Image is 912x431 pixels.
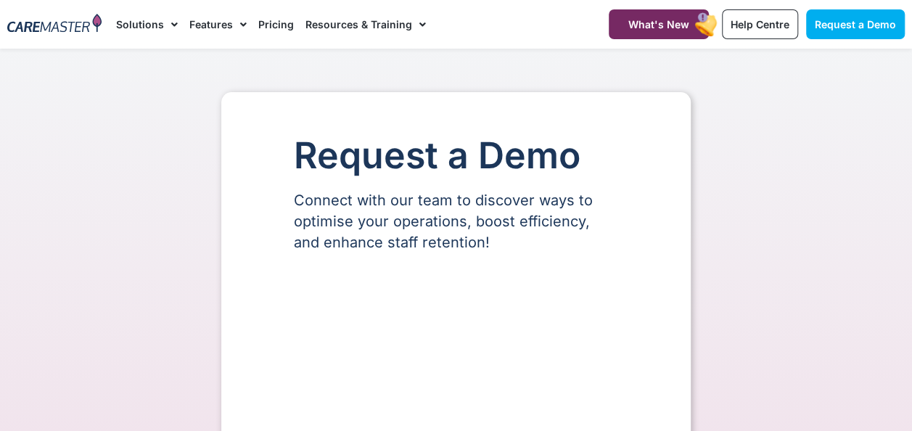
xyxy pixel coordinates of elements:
[294,136,618,176] h1: Request a Demo
[7,14,102,35] img: CareMaster Logo
[294,190,618,253] p: Connect with our team to discover ways to optimise your operations, boost efficiency, and enhance...
[731,18,789,30] span: Help Centre
[722,9,798,39] a: Help Centre
[628,18,689,30] span: What's New
[609,9,709,39] a: What's New
[806,9,905,39] a: Request a Demo
[815,18,896,30] span: Request a Demo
